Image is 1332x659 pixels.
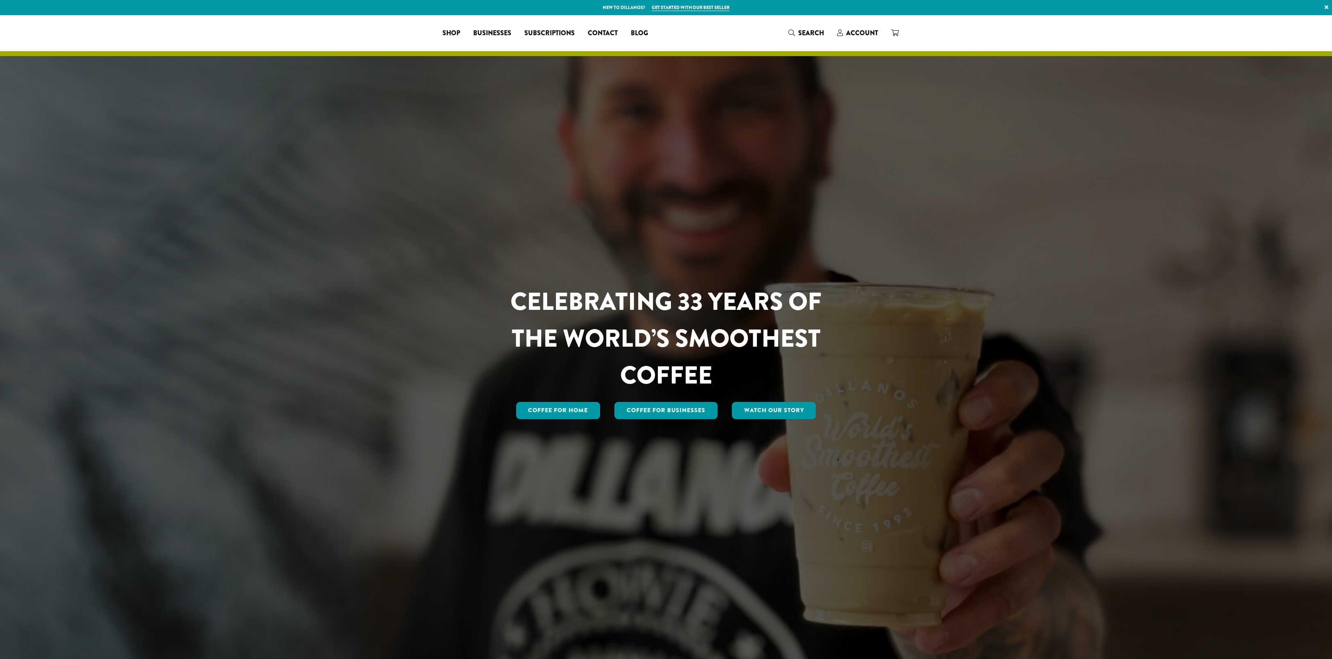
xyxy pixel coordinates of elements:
span: Businesses [473,28,511,38]
a: Get started with our best seller [652,4,729,11]
a: Coffee for Home [516,402,601,419]
span: Subscriptions [524,28,575,38]
span: Blog [631,28,648,38]
a: Watch Our Story [732,402,816,419]
span: Search [798,28,824,38]
h1: CELEBRATING 33 YEARS OF THE WORLD’S SMOOTHEST COFFEE [486,283,846,394]
a: Coffee For Businesses [614,402,718,419]
a: Shop [436,27,467,40]
span: Contact [588,28,618,38]
a: Search [782,26,831,40]
span: Shop [442,28,460,38]
span: Account [846,28,878,38]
